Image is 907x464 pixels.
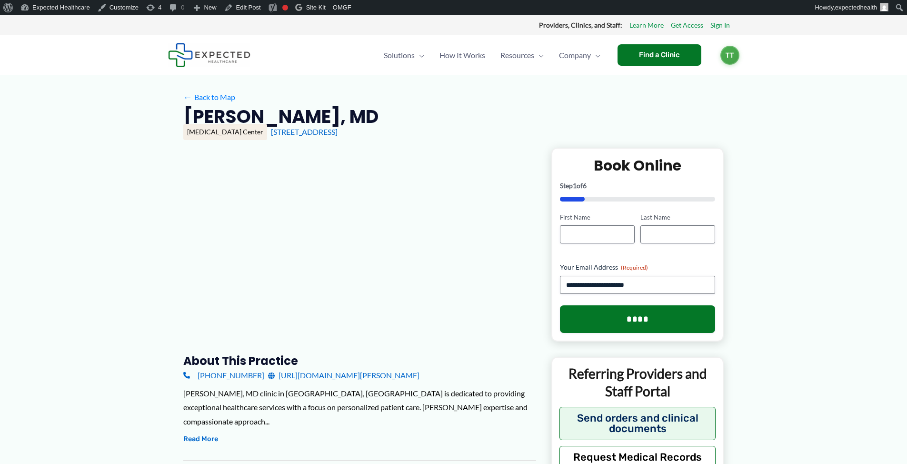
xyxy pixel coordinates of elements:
[720,46,739,65] a: TT
[183,124,267,140] div: [MEDICAL_DATA] Center
[183,92,192,101] span: ←
[621,264,648,271] span: (Required)
[493,39,551,72] a: ResourcesMenu Toggle
[671,19,703,31] a: Get Access
[183,434,218,445] button: Read More
[559,407,716,440] button: Send orders and clinical documents
[415,39,424,72] span: Menu Toggle
[432,39,493,72] a: How It Works
[500,39,534,72] span: Resources
[559,365,716,400] p: Referring Providers and Staff Portal
[376,39,608,72] nav: Primary Site Navigation
[640,213,715,222] label: Last Name
[560,213,635,222] label: First Name
[183,386,536,429] div: [PERSON_NAME], MD clinic in [GEOGRAPHIC_DATA], [GEOGRAPHIC_DATA] is dedicated to providing except...
[376,39,432,72] a: SolutionsMenu Toggle
[710,19,730,31] a: Sign In
[551,39,608,72] a: CompanyMenu Toggle
[384,39,415,72] span: Solutions
[629,19,664,31] a: Learn More
[268,368,419,383] a: [URL][DOMAIN_NAME][PERSON_NAME]
[534,39,544,72] span: Menu Toggle
[618,44,701,66] a: Find a Clinic
[282,5,288,10] div: Focus keyphrase not set
[591,39,600,72] span: Menu Toggle
[583,182,587,190] span: 6
[183,368,264,383] a: [PHONE_NUMBER]
[183,90,235,104] a: ←Back to Map
[559,39,591,72] span: Company
[573,182,577,190] span: 1
[183,105,379,128] h2: [PERSON_NAME], MD
[183,353,536,368] h3: About this practice
[306,4,326,11] span: Site Kit
[560,262,716,272] label: Your Email Address
[560,182,716,189] p: Step of
[439,39,485,72] span: How It Works
[835,4,877,11] span: expectedhealth
[560,156,716,175] h2: Book Online
[539,21,622,29] strong: Providers, Clinics, and Staff:
[168,43,250,67] img: Expected Healthcare Logo - side, dark font, small
[271,127,338,136] a: [STREET_ADDRESS]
